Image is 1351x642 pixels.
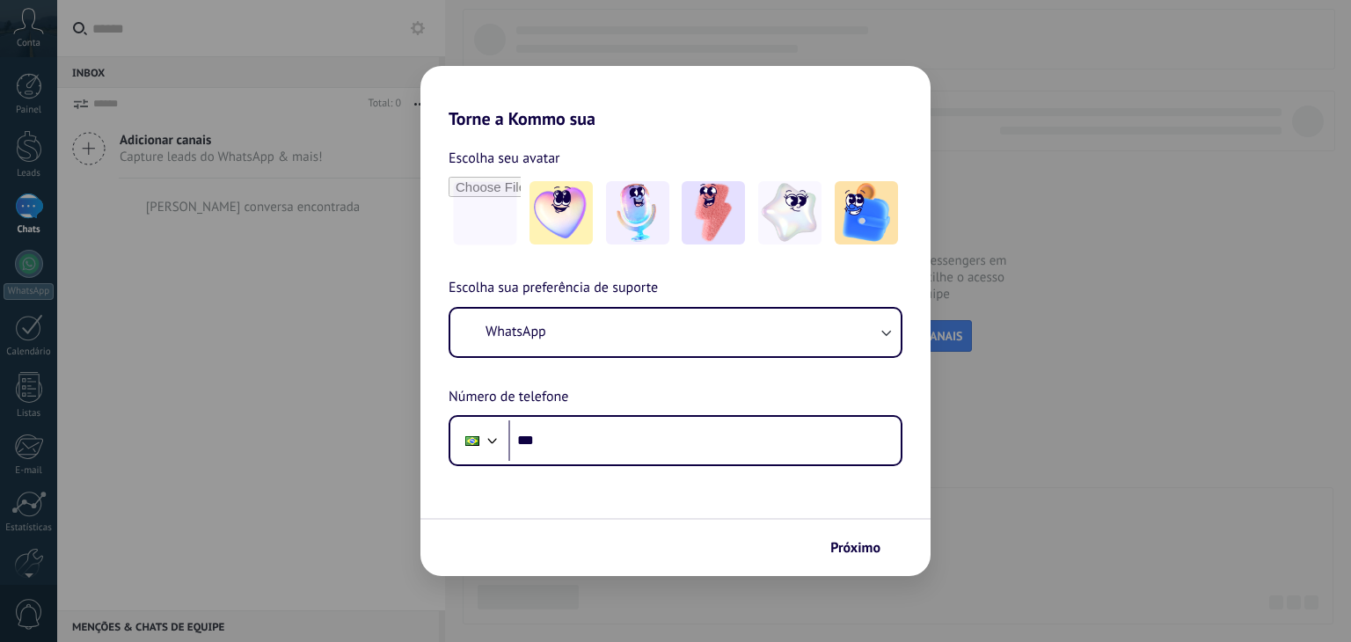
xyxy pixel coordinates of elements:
[486,323,546,340] span: WhatsApp
[449,147,560,170] span: Escolha seu avatar
[835,181,898,244] img: -5.jpeg
[830,542,880,554] span: Próximo
[449,386,568,409] span: Número de telefone
[449,277,658,300] span: Escolha sua preferência de suporte
[606,181,669,244] img: -2.jpeg
[529,181,593,244] img: -1.jpeg
[822,533,904,563] button: Próximo
[420,66,931,129] h2: Torne a Kommo sua
[450,309,901,356] button: WhatsApp
[456,422,489,459] div: Brazil: + 55
[682,181,745,244] img: -3.jpeg
[758,181,822,244] img: -4.jpeg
